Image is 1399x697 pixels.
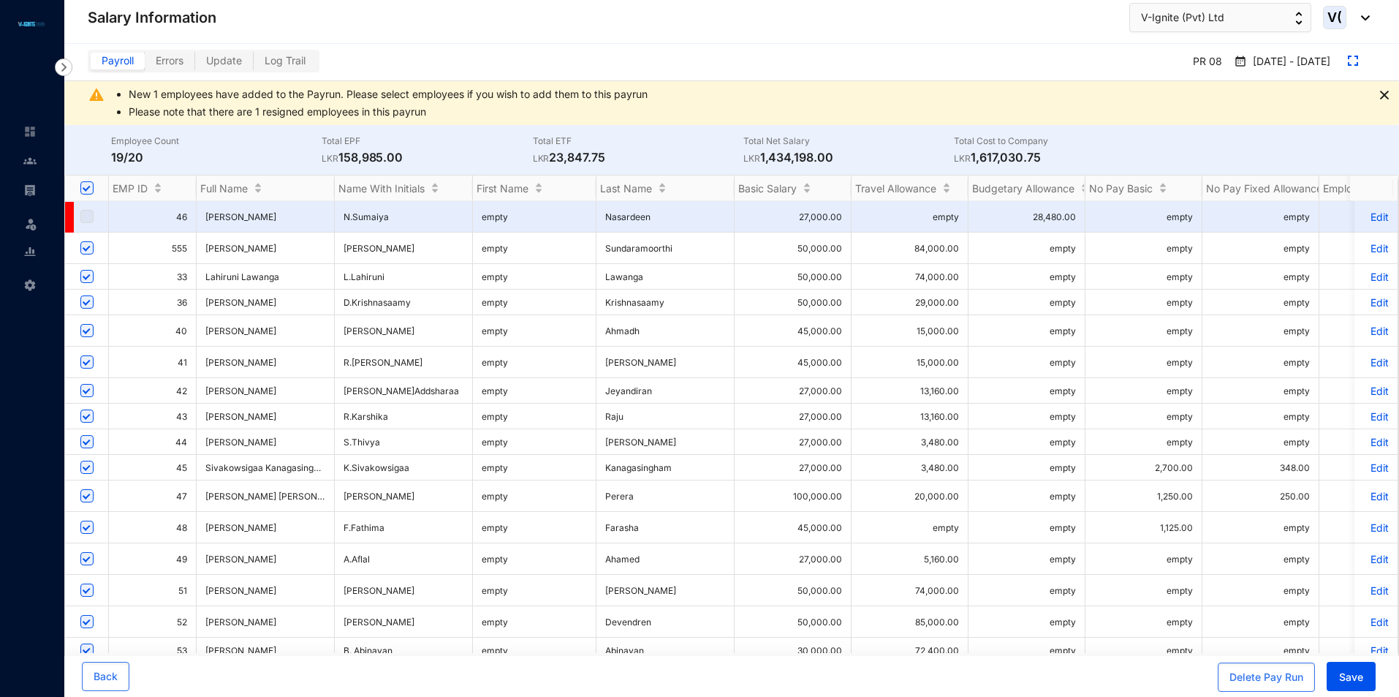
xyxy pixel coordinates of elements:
td: empty [968,404,1085,429]
span: [PERSON_NAME] [205,297,276,308]
td: empty [1085,290,1202,315]
td: 43 [109,404,197,429]
a: Edit [1363,410,1389,423]
span: Update [206,54,242,67]
td: 1,125.00 [1085,512,1202,543]
td: empty [968,606,1085,638]
td: 27,000.00 [735,455,852,481]
th: Name With Initials [335,176,473,201]
td: Lawanga [596,264,735,290]
td: Raju [596,404,735,429]
span: [PERSON_NAME] [205,325,276,336]
li: Reports [12,237,47,266]
img: dropdown-black.8e83cc76930a90b1a4fdb6d089b7bf3a.svg [1354,15,1370,20]
td: Abinayan [596,638,735,663]
td: [PERSON_NAME] [596,347,735,378]
td: empty [1085,315,1202,347]
td: R.Karshika [335,404,473,429]
p: PR 08 [1181,50,1228,75]
td: 53 [109,638,197,663]
td: empty [1085,201,1202,233]
li: Payroll [12,176,47,205]
p: Edit [1363,385,1389,397]
span: [PERSON_NAME] [205,357,276,368]
a: Edit [1363,211,1389,223]
td: empty [968,264,1085,290]
td: 28,480.00 [968,201,1085,233]
td: Perera [596,481,735,512]
span: EMP ID [113,182,148,195]
td: empty [968,512,1085,543]
td: empty [1202,575,1319,606]
td: 45 [109,455,197,481]
a: Edit [1363,296,1389,309]
img: payroll-unselected.b590312f920e76f0c668.svg [23,184,37,197]
td: empty [1085,404,1202,429]
td: 50,000.00 [735,233,852,264]
td: empty [1085,347,1202,378]
p: LKR [322,151,338,166]
td: empty [473,315,596,347]
td: D.Krishnasaamy [335,290,473,315]
td: 45,000.00 [735,512,852,543]
td: empty [968,290,1085,315]
td: empty [968,543,1085,575]
p: Employee Count [111,134,322,148]
td: 13,160.00 [852,378,968,404]
span: [PERSON_NAME] [205,585,325,596]
span: [PERSON_NAME] [205,211,325,222]
p: Edit [1363,271,1389,283]
td: 46 [109,201,197,233]
p: Edit [1363,325,1389,337]
button: V-Ignite (Pvt) Ltd [1129,3,1311,32]
img: logo [15,20,48,29]
img: payroll-calender.2a2848c9e82147e90922403bdc96c587.svg [1234,54,1247,69]
span: Full Name [200,182,248,195]
a: Edit [1363,584,1389,597]
td: 250.00 [1202,481,1319,512]
td: Krishnasaamy [596,290,735,315]
td: empty [473,575,596,606]
p: 1,617,030.75 [954,148,1164,166]
td: [PERSON_NAME] [335,481,473,512]
td: K.Sivakowsigaa [335,455,473,481]
img: alert-close.705d39777261943dbfef1c6d96092794.svg [1380,91,1389,99]
td: empty [1085,638,1202,663]
td: empty [968,481,1085,512]
td: empty [473,481,596,512]
td: empty [1202,429,1319,455]
span: [PERSON_NAME] [205,385,325,396]
td: 2,700.00 [1085,455,1202,481]
td: 48 [109,512,197,543]
td: 33 [109,264,197,290]
img: report-unselected.e6a6b4230fc7da01f883.svg [23,245,37,258]
td: empty [473,378,596,404]
p: Edit [1363,356,1389,369]
th: No Pay Basic [1085,176,1202,201]
td: empty [473,638,596,663]
td: empty [968,455,1085,481]
span: Lahiruni Lawanga [205,271,325,282]
span: [PERSON_NAME] [205,411,325,422]
td: empty [1202,606,1319,638]
td: empty [1202,512,1319,543]
span: Errors [156,54,183,67]
td: empty [1202,543,1319,575]
td: 74,000.00 [852,264,968,290]
span: [PERSON_NAME] [205,243,276,254]
th: No Pay Fixed Allowance [1202,176,1319,201]
td: empty [1202,404,1319,429]
span: No Pay Basic [1089,182,1153,195]
p: [DATE] - [DATE] [1247,54,1330,70]
td: 100,000.00 [735,481,852,512]
p: 158,985.00 [322,148,532,166]
a: Edit [1363,461,1389,474]
td: empty [968,315,1085,347]
td: empty [1085,378,1202,404]
p: LKR [954,151,971,166]
td: 47 [109,481,197,512]
img: home-unselected.a29eae3204392db15eaf.svg [23,125,37,138]
span: [PERSON_NAME] [205,617,325,628]
p: Edit [1363,521,1389,534]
